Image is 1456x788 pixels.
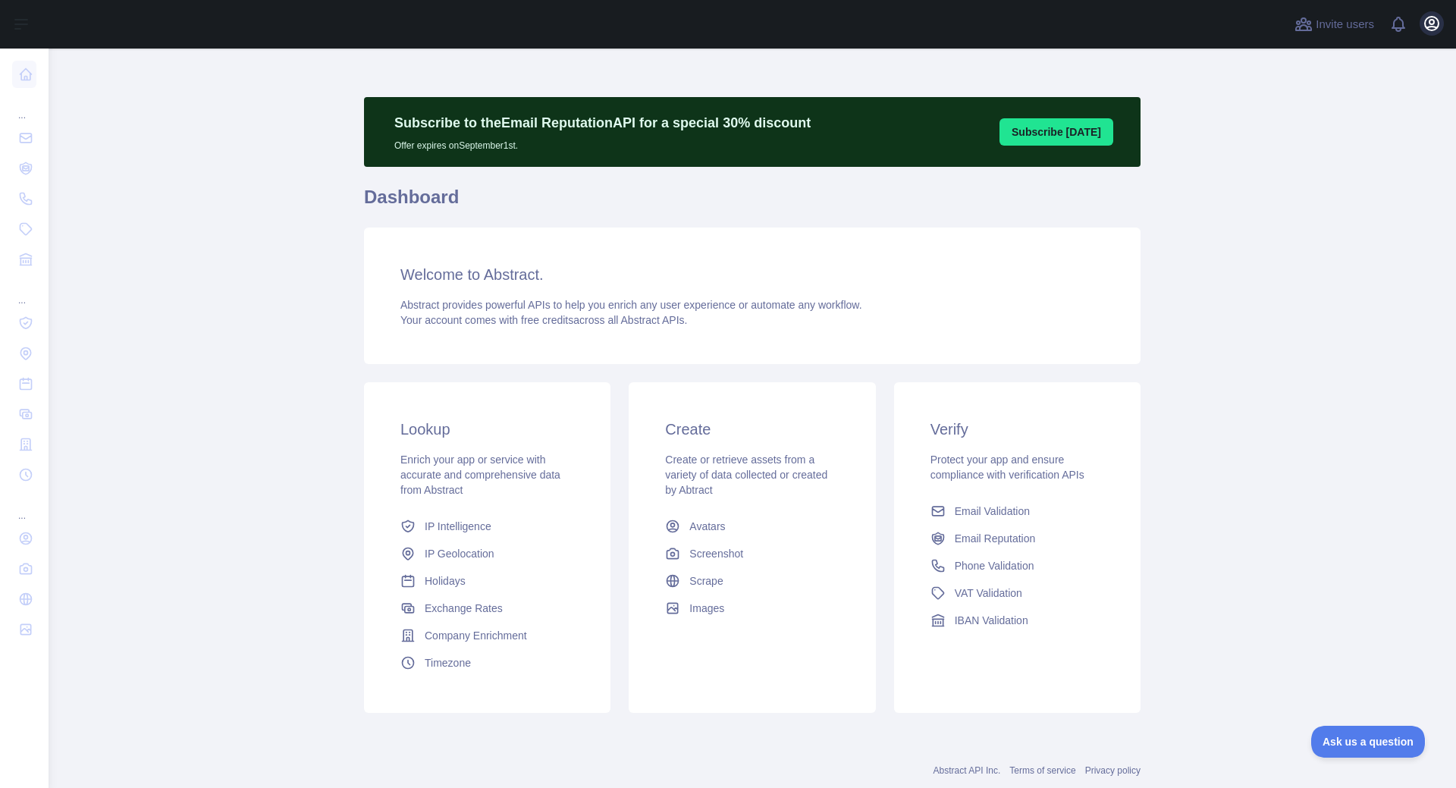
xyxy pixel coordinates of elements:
span: Holidays [425,573,466,589]
span: Enrich your app or service with accurate and comprehensive data from Abstract [400,454,560,496]
a: Phone Validation [924,552,1110,579]
button: Subscribe [DATE] [999,118,1113,146]
span: Images [689,601,724,616]
span: Timezone [425,655,471,670]
iframe: Toggle Customer Support [1311,726,1426,758]
h1: Dashboard [364,185,1141,221]
span: Invite users [1316,16,1374,33]
p: Offer expires on September 1st. [394,133,811,152]
a: Scrape [659,567,845,595]
a: Avatars [659,513,845,540]
span: Abstract provides powerful APIs to help you enrich any user experience or automate any workflow. [400,299,862,311]
span: Your account comes with across all Abstract APIs. [400,314,687,326]
span: Company Enrichment [425,628,527,643]
h3: Create [665,419,839,440]
a: Images [659,595,845,622]
div: ... [12,91,36,121]
a: IP Intelligence [394,513,580,540]
div: ... [12,276,36,306]
a: Company Enrichment [394,622,580,649]
span: VAT Validation [955,586,1022,601]
a: Email Reputation [924,525,1110,552]
a: Screenshot [659,540,845,567]
span: Email Validation [955,504,1030,519]
span: Phone Validation [955,558,1034,573]
a: IBAN Validation [924,607,1110,634]
span: Scrape [689,573,723,589]
a: Holidays [394,567,580,595]
span: IP Geolocation [425,546,494,561]
span: Protect your app and ensure compliance with verification APIs [930,454,1084,481]
a: Abstract API Inc. [934,765,1001,776]
h3: Verify [930,419,1104,440]
button: Invite users [1291,12,1377,36]
h3: Lookup [400,419,574,440]
span: Avatars [689,519,725,534]
a: IP Geolocation [394,540,580,567]
span: Create or retrieve assets from a variety of data collected or created by Abtract [665,454,827,496]
a: Terms of service [1009,765,1075,776]
span: free credits [521,314,573,326]
a: Timezone [394,649,580,677]
h3: Welcome to Abstract. [400,264,1104,285]
span: IP Intelligence [425,519,491,534]
a: VAT Validation [924,579,1110,607]
span: Screenshot [689,546,743,561]
span: IBAN Validation [955,613,1028,628]
a: Email Validation [924,498,1110,525]
a: Privacy policy [1085,765,1141,776]
span: Email Reputation [955,531,1036,546]
p: Subscribe to the Email Reputation API for a special 30 % discount [394,112,811,133]
span: Exchange Rates [425,601,503,616]
a: Exchange Rates [394,595,580,622]
div: ... [12,491,36,522]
